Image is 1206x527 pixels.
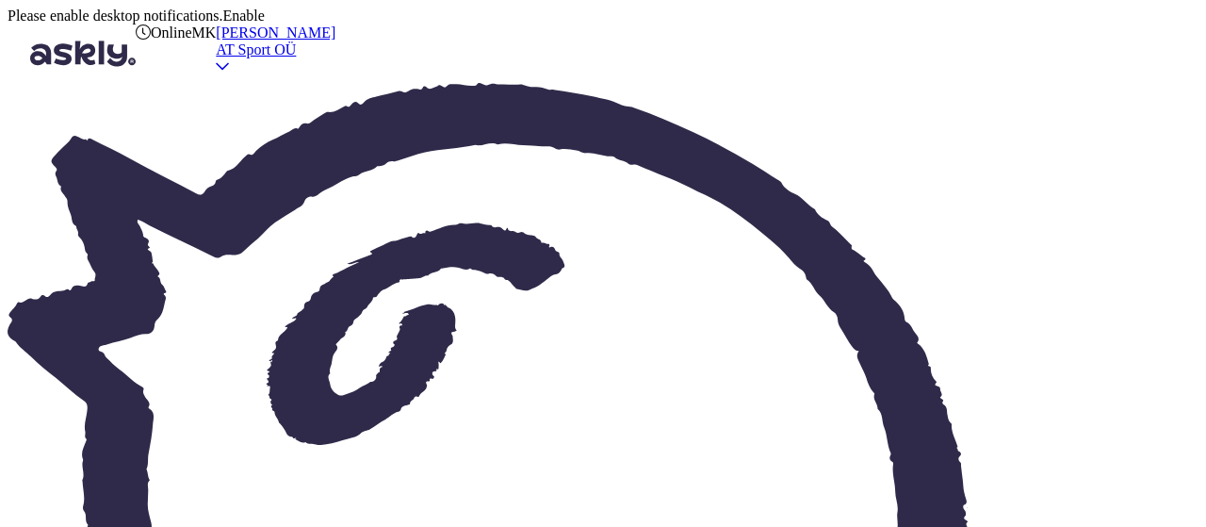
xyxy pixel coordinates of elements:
[8,8,1039,25] div: Please enable desktop notifications.
[216,25,335,74] a: [PERSON_NAME]AT Sport OÜ
[216,41,335,58] div: AT Sport OÜ
[216,25,335,41] div: [PERSON_NAME]
[136,25,192,41] div: Online
[222,8,264,24] span: Enable
[192,25,217,83] div: MK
